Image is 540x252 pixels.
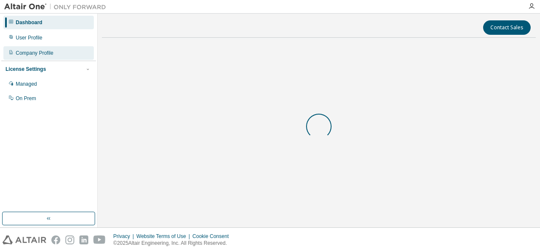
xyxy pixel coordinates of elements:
div: On Prem [16,95,36,102]
div: Company Profile [16,50,53,56]
img: facebook.svg [51,235,60,244]
img: youtube.svg [93,235,106,244]
div: Cookie Consent [192,233,233,240]
img: instagram.svg [65,235,74,244]
img: altair_logo.svg [3,235,46,244]
p: © 2025 Altair Engineering, Inc. All Rights Reserved. [113,240,234,247]
div: Managed [16,81,37,87]
div: License Settings [6,66,46,73]
div: Privacy [113,233,136,240]
div: Dashboard [16,19,42,26]
div: User Profile [16,34,42,41]
button: Contact Sales [483,20,531,35]
img: linkedin.svg [79,235,88,244]
img: Altair One [4,3,110,11]
div: Website Terms of Use [136,233,192,240]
